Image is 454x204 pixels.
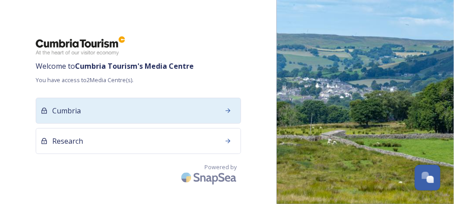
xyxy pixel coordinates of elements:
[204,163,237,171] span: Powered by
[36,98,241,128] a: Cumbria
[36,36,125,56] img: ct_logo.png
[52,105,81,116] span: Cumbria
[75,61,194,71] strong: Cumbria Tourism 's Media Centre
[36,76,241,84] span: You have access to 2 Media Centre(s).
[179,167,241,188] img: SnapSea Logo
[36,61,241,71] span: Welcome to
[415,165,441,191] button: Open Chat
[36,128,241,158] a: Research
[52,136,83,146] span: Research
